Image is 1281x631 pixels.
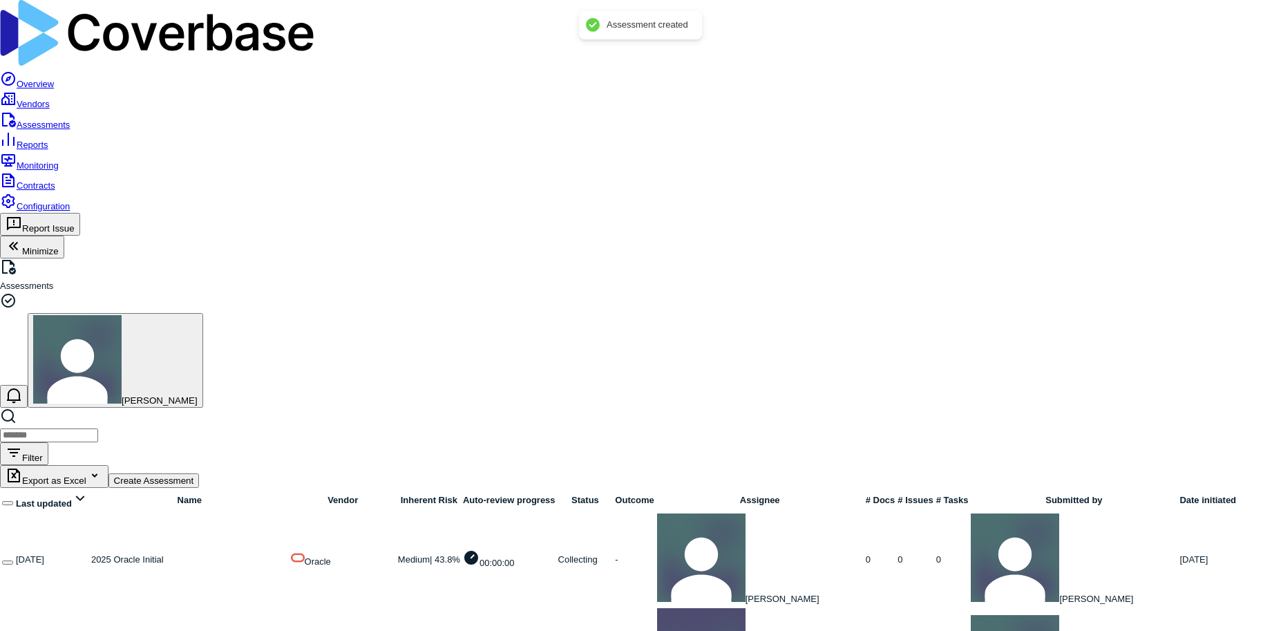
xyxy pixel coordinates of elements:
span: [PERSON_NAME] [1059,594,1133,604]
img: Zi Chong Kao avatar [33,315,122,404]
div: Submitted by [971,493,1177,507]
div: Assignee [657,493,863,507]
span: Medium | 43.8% [398,554,460,565]
span: [DATE] [16,554,44,565]
span: 0 [866,554,871,565]
span: [DATE] [1179,554,1208,565]
div: Last updated [16,490,88,511]
div: Date initiated [1179,493,1236,507]
span: 00:00:00 [480,558,515,568]
span: 0 [898,554,902,565]
td: - [614,513,654,607]
div: Inherent Risk [398,493,460,507]
span: Filter [22,453,43,463]
p: Collecting [558,553,613,567]
span: [PERSON_NAME] [122,395,198,406]
div: Auto-review progress [463,493,556,507]
div: Vendor [291,493,395,507]
div: # Issues [898,493,933,507]
div: Status [558,493,613,507]
span: Oracle [305,556,331,567]
img: Zi Chong Kao avatar [657,514,746,602]
button: Zi Chong Kao avatar[PERSON_NAME] [28,313,203,408]
span: [PERSON_NAME] [746,594,819,604]
span: 0 [936,554,941,565]
span: 2025 Oracle Initial [91,554,164,565]
div: Name [91,493,288,507]
img: https://oracle.com/ [291,551,305,565]
div: # Docs [866,493,895,507]
button: Create Assessment [108,473,200,488]
div: Outcome [615,493,654,507]
div: # Tasks [936,493,969,507]
img: Zi Chong Kao avatar [971,514,1059,602]
div: Assessment created [607,19,688,31]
